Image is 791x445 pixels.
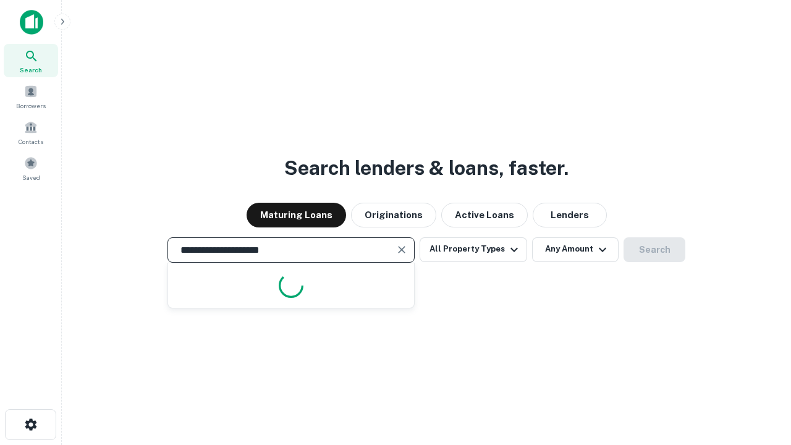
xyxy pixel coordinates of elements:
[532,237,619,262] button: Any Amount
[4,44,58,77] a: Search
[19,137,43,146] span: Contacts
[729,346,791,405] iframe: Chat Widget
[20,10,43,35] img: capitalize-icon.png
[4,80,58,113] a: Borrowers
[4,116,58,149] a: Contacts
[284,153,569,183] h3: Search lenders & loans, faster.
[4,151,58,185] a: Saved
[16,101,46,111] span: Borrowers
[351,203,436,227] button: Originations
[22,172,40,182] span: Saved
[420,237,527,262] button: All Property Types
[247,203,346,227] button: Maturing Loans
[20,65,42,75] span: Search
[533,203,607,227] button: Lenders
[393,241,410,258] button: Clear
[441,203,528,227] button: Active Loans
